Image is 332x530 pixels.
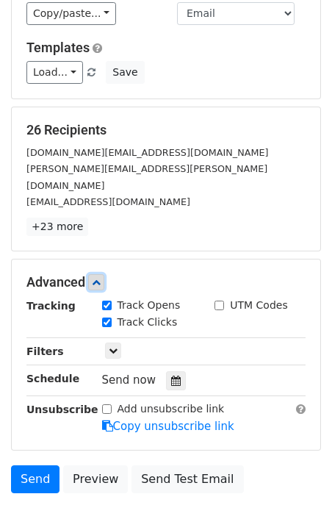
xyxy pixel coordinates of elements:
[259,459,332,530] iframe: Chat Widget
[11,465,59,493] a: Send
[102,373,156,387] span: Send now
[26,373,79,384] strong: Schedule
[26,274,306,290] h5: Advanced
[26,122,306,138] h5: 26 Recipients
[102,420,234,433] a: Copy unsubscribe link
[26,345,64,357] strong: Filters
[26,40,90,55] a: Templates
[26,218,88,236] a: +23 more
[26,196,190,207] small: [EMAIL_ADDRESS][DOMAIN_NAME]
[26,61,83,84] a: Load...
[26,404,98,415] strong: Unsubscribe
[26,163,267,191] small: [PERSON_NAME][EMAIL_ADDRESS][PERSON_NAME][DOMAIN_NAME]
[63,465,128,493] a: Preview
[118,315,178,330] label: Track Clicks
[118,298,181,313] label: Track Opens
[26,2,116,25] a: Copy/paste...
[230,298,287,313] label: UTM Codes
[118,401,225,417] label: Add unsubscribe link
[26,300,76,312] strong: Tracking
[131,465,243,493] a: Send Test Email
[106,61,144,84] button: Save
[26,147,268,158] small: [DOMAIN_NAME][EMAIL_ADDRESS][DOMAIN_NAME]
